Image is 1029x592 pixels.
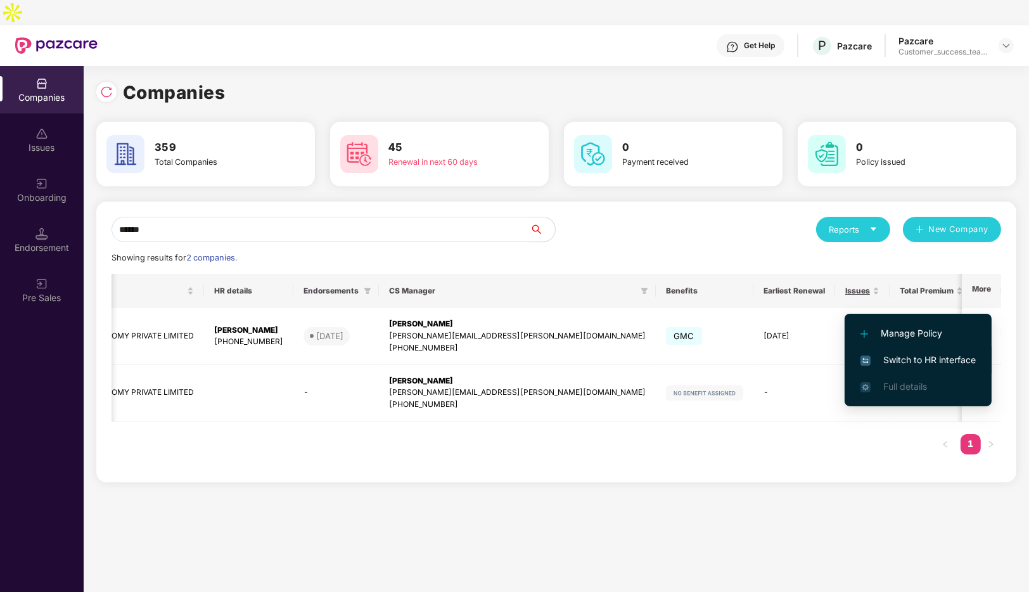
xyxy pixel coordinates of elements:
span: Manage Policy [860,326,976,340]
h3: 0 [622,139,751,156]
button: right [981,434,1001,454]
li: 1 [961,434,981,454]
div: [DATE] [316,330,343,342]
span: filter [638,283,651,299]
img: svg+xml;base64,PHN2ZyB4bWxucz0iaHR0cDovL3d3dy53My5vcmcvMjAwMC9zdmciIHdpZHRoPSIxNiIgaGVpZ2h0PSIxNi... [860,356,871,366]
span: Endorsements [304,286,359,296]
img: svg+xml;base64,PHN2ZyB4bWxucz0iaHR0cDovL3d3dy53My5vcmcvMjAwMC9zdmciIHdpZHRoPSI2MCIgaGVpZ2h0PSI2MC... [106,135,144,173]
h1: Companies [123,79,226,106]
span: search [529,224,555,235]
button: left [935,434,955,454]
span: Showing results for [112,253,237,262]
div: [PERSON_NAME][EMAIL_ADDRESS][PERSON_NAME][DOMAIN_NAME] [389,330,646,342]
div: Reports [829,223,878,236]
span: Issues [845,286,870,296]
th: Earliest Renewal [753,274,835,308]
h3: 45 [388,139,517,156]
div: [PERSON_NAME] [389,375,646,387]
a: 1 [961,434,981,453]
th: More [962,274,1001,308]
button: plusNew Company [903,217,1001,242]
img: svg+xml;base64,PHN2ZyB4bWxucz0iaHR0cDovL3d3dy53My5vcmcvMjAwMC9zdmciIHdpZHRoPSI2MCIgaGVpZ2h0PSI2MC... [340,135,378,173]
div: Pazcare [898,35,987,47]
td: PAARVISION AUTONOMY PRIVATE LIMITED [27,308,204,365]
th: Benefits [656,274,753,308]
div: [PHONE_NUMBER] [214,336,283,348]
td: - [753,365,835,422]
th: Display name [27,274,204,308]
img: svg+xml;base64,PHN2ZyBpZD0iSGVscC0zMngzMiIgeG1sbnM9Imh0dHA6Ly93d3cudzMub3JnLzIwMDAvc3ZnIiB3aWR0aD... [726,41,739,53]
li: Previous Page [935,434,955,454]
td: - [293,365,379,422]
span: filter [641,287,648,295]
img: svg+xml;base64,PHN2ZyB3aWR0aD0iMjAiIGhlaWdodD0iMjAiIHZpZXdCb3g9IjAgMCAyMCAyMCIgZmlsbD0ibm9uZSIgeG... [35,278,48,290]
span: CS Manager [389,286,636,296]
div: Renewal in next 60 days [388,156,517,169]
span: right [987,441,995,448]
img: svg+xml;base64,PHN2ZyB4bWxucz0iaHR0cDovL3d3dy53My5vcmcvMjAwMC9zdmciIHdpZHRoPSI2MCIgaGVpZ2h0PSI2MC... [574,135,612,173]
li: Next Page [981,434,1001,454]
th: Issues [835,274,890,308]
span: caret-down [869,225,878,233]
div: [PERSON_NAME] [214,325,283,337]
th: HR details [204,274,293,308]
td: PAARVISION AUTONOMY PRIVATE LIMITED [27,365,204,422]
img: svg+xml;base64,PHN2ZyBpZD0iSXNzdWVzX2Rpc2FibGVkIiB4bWxucz0iaHR0cDovL3d3dy53My5vcmcvMjAwMC9zdmciIH... [35,127,48,140]
div: Get Help [744,41,775,51]
img: svg+xml;base64,PHN2ZyB3aWR0aD0iMjAiIGhlaWdodD0iMjAiIHZpZXdCb3g9IjAgMCAyMCAyMCIgZmlsbD0ibm9uZSIgeG... [35,177,48,190]
div: Customer_success_team_lead [898,47,987,57]
span: P [818,38,826,53]
img: svg+xml;base64,PHN2ZyB3aWR0aD0iMTQuNSIgaGVpZ2h0PSIxNC41IiB2aWV3Qm94PSIwIDAgMTYgMTYiIGZpbGw9Im5vbm... [35,228,48,240]
img: svg+xml;base64,PHN2ZyB4bWxucz0iaHR0cDovL3d3dy53My5vcmcvMjAwMC9zdmciIHdpZHRoPSI2MCIgaGVpZ2h0PSI2MC... [808,135,846,173]
span: New Company [929,223,989,236]
span: Total Premium [900,286,954,296]
span: filter [361,283,374,299]
span: Switch to HR interface [860,353,976,367]
img: svg+xml;base64,PHN2ZyB4bWxucz0iaHR0cDovL3d3dy53My5vcmcvMjAwMC9zdmciIHdpZHRoPSIxNi4zNjMiIGhlaWdodD... [860,382,871,392]
h3: 0 [856,139,985,156]
div: [PHONE_NUMBER] [389,399,646,411]
th: Total Premium [890,274,973,308]
span: plus [916,225,924,235]
img: svg+xml;base64,PHN2ZyB4bWxucz0iaHR0cDovL3d3dy53My5vcmcvMjAwMC9zdmciIHdpZHRoPSIxMi4yMDEiIGhlaWdodD... [860,330,868,338]
span: Full details [883,381,927,392]
span: filter [364,287,371,295]
span: 2 companies. [186,253,237,262]
img: svg+xml;base64,PHN2ZyBpZD0iQ29tcGFuaWVzIiB4bWxucz0iaHR0cDovL3d3dy53My5vcmcvMjAwMC9zdmciIHdpZHRoPS... [35,77,48,90]
span: GMC [666,327,702,345]
div: Policy issued [856,156,985,169]
img: svg+xml;base64,PHN2ZyB4bWxucz0iaHR0cDovL3d3dy53My5vcmcvMjAwMC9zdmciIHdpZHRoPSIxMjIiIGhlaWdodD0iMj... [666,385,743,401]
div: [PHONE_NUMBER] [389,342,646,354]
div: Pazcare [837,40,872,52]
div: Payment received [622,156,751,169]
img: svg+xml;base64,PHN2ZyBpZD0iUmVsb2FkLTMyeDMyIiB4bWxucz0iaHR0cDovL3d3dy53My5vcmcvMjAwMC9zdmciIHdpZH... [100,86,113,98]
h3: 359 [155,139,283,156]
div: Total Companies [155,156,283,169]
button: search [529,217,556,242]
span: left [942,441,949,448]
img: svg+xml;base64,PHN2ZyBpZD0iRHJvcGRvd24tMzJ4MzIiIHhtbG5zPSJodHRwOi8vd3d3LnczLm9yZy8yMDAwL3N2ZyIgd2... [1001,41,1011,51]
div: [PERSON_NAME] [389,318,646,330]
td: [DATE] [753,308,835,365]
div: [PERSON_NAME][EMAIL_ADDRESS][PERSON_NAME][DOMAIN_NAME] [389,387,646,399]
img: New Pazcare Logo [15,37,98,54]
